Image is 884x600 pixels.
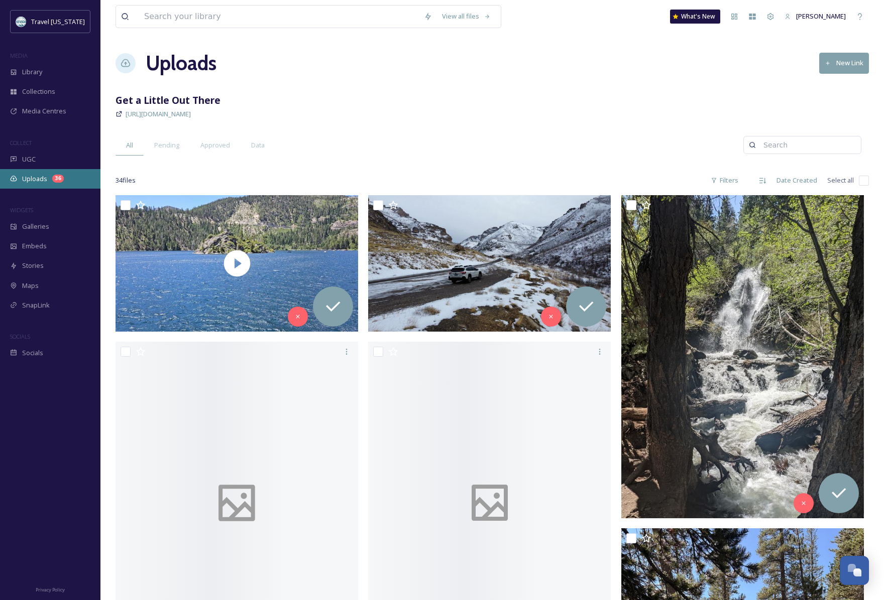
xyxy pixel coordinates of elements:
img: thumbnail [116,195,358,332]
div: 36 [52,175,64,183]
div: Filters [706,171,743,190]
span: Embeds [22,241,47,251]
strong: Get a Little Out There [116,93,220,107]
span: Library [22,67,42,77]
img: ext_1758044534.769662_nvwoo292@gmail.com-PXL_20240520_185642878.jpg [621,195,864,518]
a: [PERSON_NAME] [780,7,851,26]
img: ext_1758045051.721517_Livetoskatetv@gmail.com-dji_fly_20250118_160734_369_1737245262945_photo_opt... [368,195,611,332]
a: Uploads [146,48,216,78]
a: What's New [670,10,720,24]
span: [URL][DOMAIN_NAME] [126,109,191,118]
button: New Link [819,53,869,73]
span: MEDIA [10,52,28,59]
span: Privacy Policy [36,586,65,593]
input: Search your library [139,6,419,28]
span: Select all [827,176,854,185]
span: Stories [22,261,44,270]
span: WIDGETS [10,206,33,214]
span: Galleries [22,222,49,231]
img: download.jpeg [16,17,26,27]
span: UGC [22,155,36,164]
span: All [126,140,133,150]
span: Uploads [22,174,47,184]
input: Search [758,135,856,155]
span: SOCIALS [10,333,30,340]
span: Media Centres [22,106,66,116]
a: Privacy Policy [36,583,65,595]
a: [URL][DOMAIN_NAME] [126,108,191,120]
span: Socials [22,348,43,358]
span: 34 file s [116,176,136,185]
span: COLLECT [10,139,32,146]
span: Maps [22,281,39,290]
a: View all files [437,7,496,26]
span: SnapLink [22,301,50,310]
span: Collections [22,87,55,96]
span: [PERSON_NAME] [796,12,846,21]
span: Pending [154,140,179,150]
button: Open Chat [840,556,869,585]
span: Approved [200,140,230,150]
span: Travel [US_STATE] [31,17,85,26]
span: Data [251,140,265,150]
div: Date Created [771,171,822,190]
